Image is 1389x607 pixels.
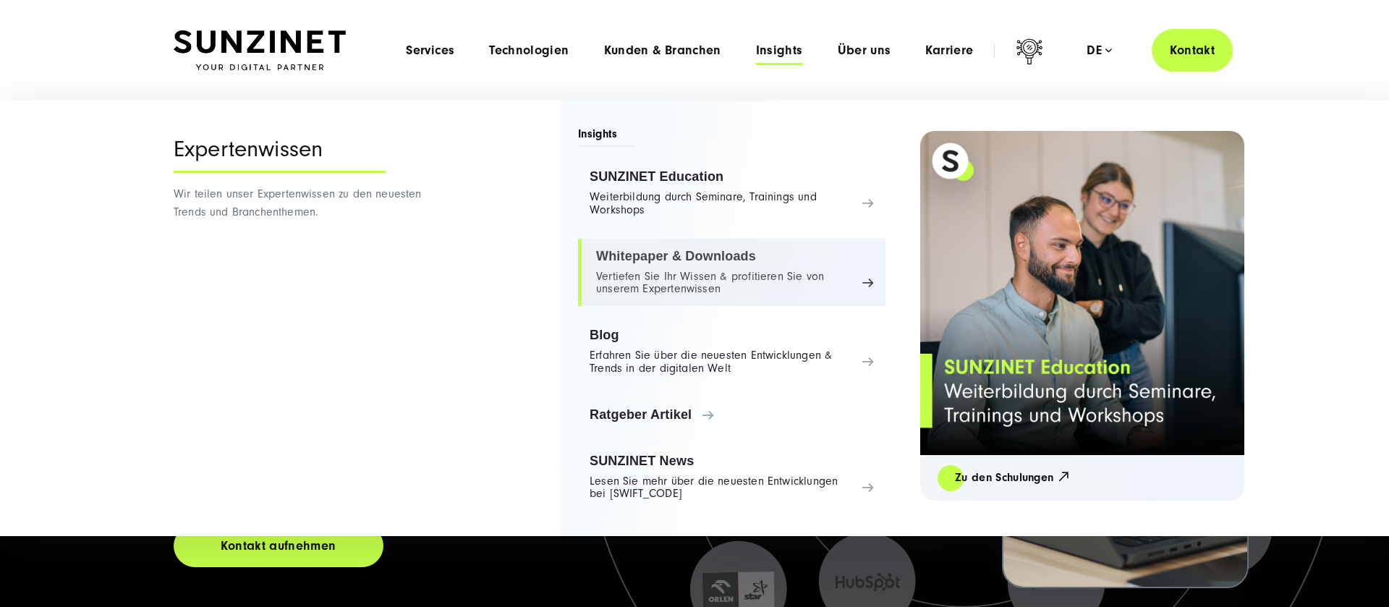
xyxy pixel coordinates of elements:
span: Ratgeber Artikel [590,407,874,422]
a: Insights [756,43,803,58]
div: Expertenwissen [174,137,386,173]
a: SUNZINET News Lesen Sie mehr über die neuesten Entwicklungen bei [SWIFT_CODE] [578,443,885,512]
a: Zu den Schulungen 🡥 [938,470,1087,486]
a: Whitepaper & Downloads Vertiefen Sie Ihr Wissen & profitieren Sie von unserem Expertenwissen [578,239,885,307]
a: Technologien [489,43,569,58]
a: Blog Erfahren Sie über die neuesten Entwicklungen & Trends in der digitalen Welt [578,318,885,386]
a: Services [406,43,454,58]
span: Insights [578,126,635,147]
a: Über uns [838,43,891,58]
a: Kontakt [1152,29,1233,72]
a: Kontakt aufnehmen [174,525,383,567]
img: SUNZINET Full Service Digital Agentur [174,30,346,71]
a: SUNZINET Education Weiterbildung durch Seminare, Trainings und Workshops [578,159,885,227]
div: Wir teilen unser Expertenwissen zu den neuesten Trends und Branchenthemen. [174,101,445,536]
a: Ratgeber Artikel [578,397,885,432]
a: Kunden & Branchen [604,43,721,58]
div: de [1087,43,1112,58]
a: Karriere [925,43,973,58]
img: Full service Digitalagentur SUNZINET - SUNZINET Education [920,131,1244,455]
